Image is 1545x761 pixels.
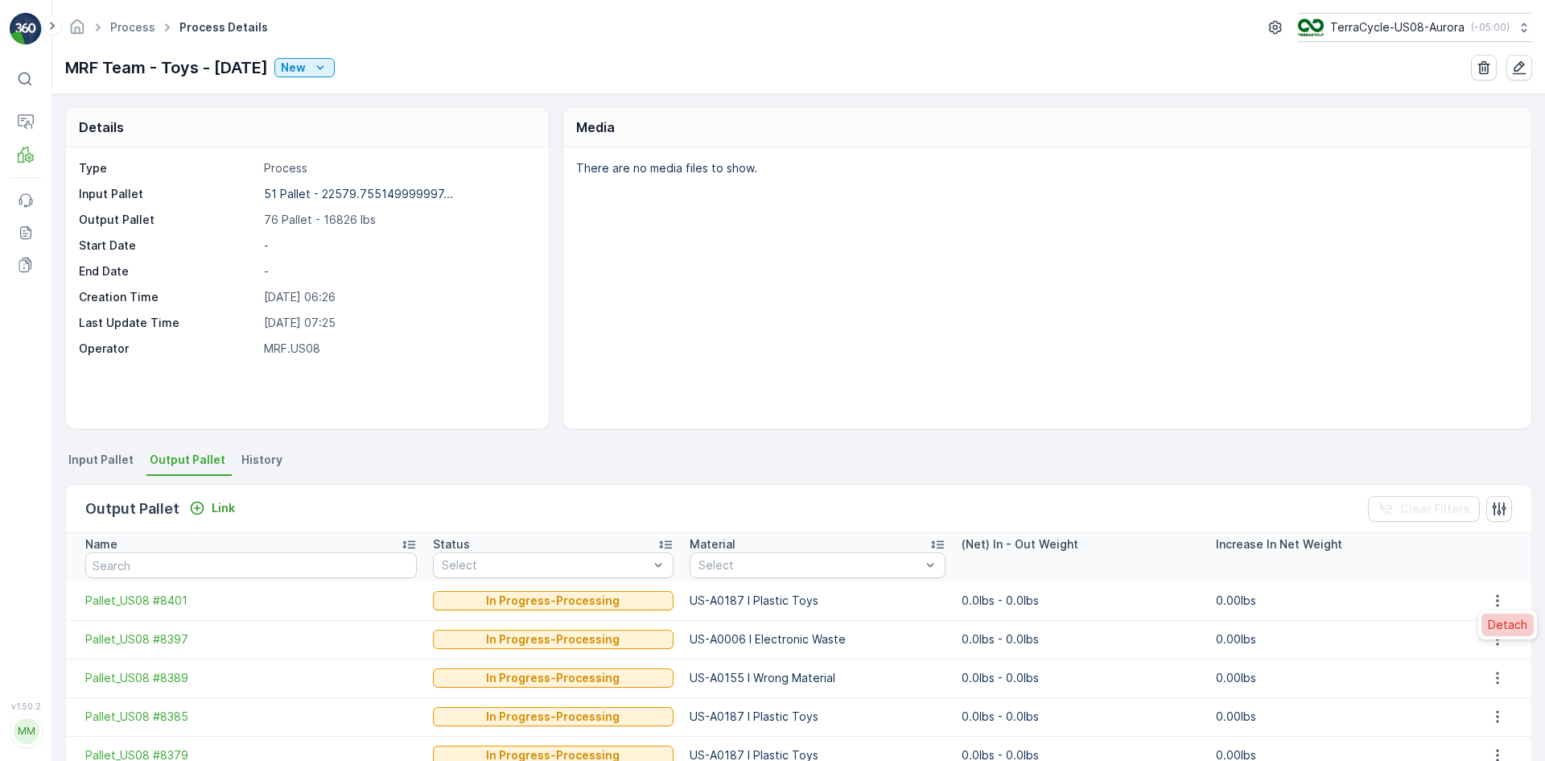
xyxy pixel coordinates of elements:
[486,709,620,725] p: In Progress-Processing
[241,452,282,468] span: History
[264,263,532,279] p: -
[79,186,257,202] p: Input Pallet
[79,160,257,176] p: Type
[433,668,674,688] button: In Progress-Processing
[79,341,257,357] p: Operator
[264,289,532,305] p: [DATE] 06:26
[690,709,946,725] p: US-A0187 I Plastic Toys
[1298,13,1532,42] button: TerraCycle-US08-Aurora(-05:00)
[264,315,532,331] p: [DATE] 07:25
[79,212,257,228] p: Output Pallet
[281,60,306,76] p: New
[690,631,946,647] p: US-A0006 I Electronic Waste
[1478,610,1537,639] ul: Menu
[264,187,453,201] p: 51 Pallet - 22579.755149999997...
[68,452,134,468] span: Input Pallet
[79,315,257,331] p: Last Update Time
[433,707,674,726] button: In Progress-Processing
[576,160,1514,176] p: There are no media files to show.
[10,714,42,748] button: MM
[264,212,532,228] p: 76 Pallet - 16826 lbs
[85,709,417,725] a: Pallet_US08 #8385
[85,631,417,647] a: Pallet_US08 #8397
[264,238,532,254] p: -
[68,24,86,38] a: Homepage
[962,593,1200,609] p: 0.0lbs - 0.0lbs
[264,160,532,176] p: Process
[85,498,179,520] p: Output Pallet
[110,20,155,34] a: Process
[85,552,417,578] input: Search
[150,452,225,468] span: Output Pallet
[433,591,674,610] button: In Progress-Processing
[1298,19,1324,36] img: image_ci7OI47.png
[212,500,235,516] p: Link
[1216,631,1454,647] p: 0.00lbs
[14,718,39,744] div: MM
[79,263,257,279] p: End Date
[10,701,42,711] span: v 1.50.2
[1471,21,1510,34] p: ( -05:00 )
[690,670,946,686] p: US-A0155 I Wrong Material
[274,58,335,77] button: New
[1368,496,1480,522] button: Clear Filters
[486,670,620,686] p: In Progress-Processing
[690,536,735,552] p: Material
[1216,670,1454,686] p: 0.00lbs
[486,593,620,609] p: In Progress-Processing
[1488,617,1527,633] span: Detach
[1216,536,1342,552] p: Increase In Net Weight
[1216,593,1454,609] p: 0.00lbs
[486,631,620,647] p: In Progress-Processing
[65,56,268,80] p: MRF Team - Toys - [DATE]
[85,536,117,552] p: Name
[85,593,417,609] a: Pallet_US08 #8401
[10,13,42,45] img: logo
[433,630,674,649] button: In Progress-Processing
[962,709,1200,725] p: 0.0lbs - 0.0lbs
[79,118,124,137] p: Details
[962,631,1200,647] p: 0.0lbs - 0.0lbs
[962,670,1200,686] p: 0.0lbs - 0.0lbs
[962,536,1078,552] p: (Net) In - Out Weight
[264,341,532,357] p: MRF.US08
[698,557,921,573] p: Select
[1216,709,1454,725] p: 0.00lbs
[1400,501,1470,517] p: Clear Filters
[442,557,649,573] p: Select
[576,118,615,137] p: Media
[85,670,417,686] a: Pallet_US08 #8389
[79,289,257,305] p: Creation Time
[176,19,271,35] span: Process Details
[690,593,946,609] p: US-A0187 I Plastic Toys
[433,536,470,552] p: Status
[79,238,257,254] p: Start Date
[1330,19,1465,35] p: TerraCycle-US08-Aurora
[183,498,241,518] button: Link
